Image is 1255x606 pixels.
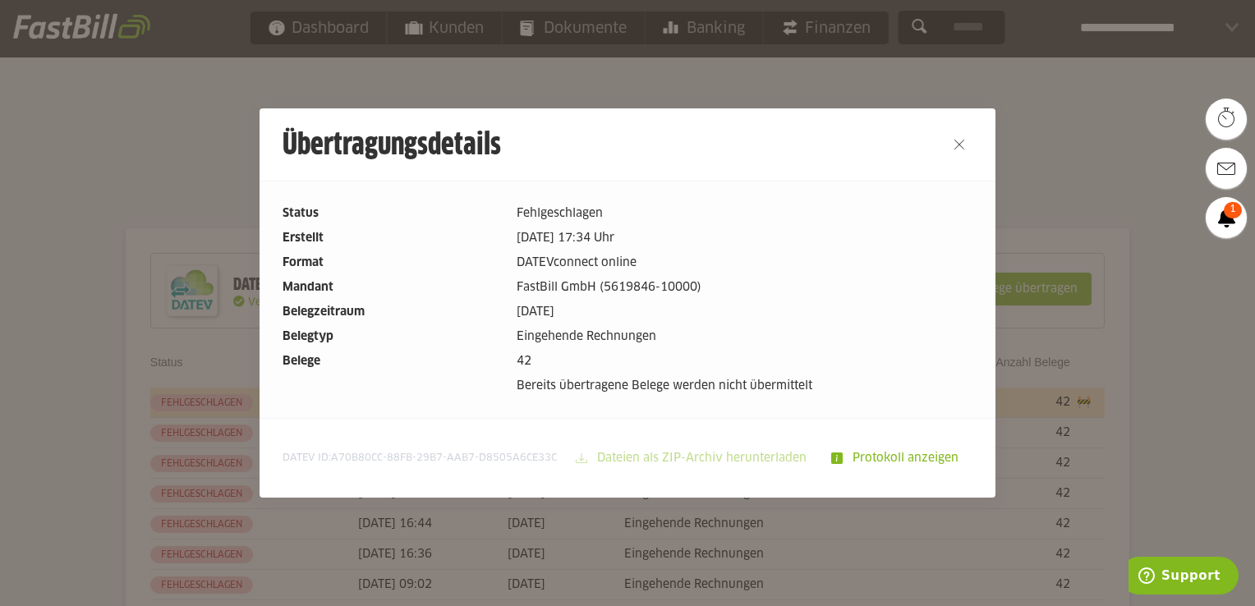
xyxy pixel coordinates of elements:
dd: [DATE] 17:34 Uhr [517,229,972,247]
dd: 42 [517,352,972,370]
dt: Status [283,204,503,223]
dd: [DATE] [517,303,972,321]
span: A70B80CC-88FB-29B7-AAB7-D8505A6CE33C [331,453,557,463]
dd: FastBill GmbH (5619846-10000) [517,278,972,296]
dt: Belegtyp [283,328,503,346]
dd: Fehlgeschlagen [517,204,972,223]
iframe: Öffnet ein Widget, in dem Sie weitere Informationen finden [1129,557,1239,598]
sl-button: Dateien als ZIP-Archiv herunterladen [565,442,821,475]
sl-button: Protokoll anzeigen [821,442,972,475]
dd: Bereits übertragene Belege werden nicht übermittelt [517,377,972,395]
span: 1 [1224,202,1242,218]
a: 1 [1206,197,1247,238]
dt: Belege [283,352,503,370]
dt: Belegzeitraum [283,303,503,321]
dd: Eingehende Rechnungen [517,328,972,346]
dt: Format [283,254,503,272]
dd: DATEVconnect online [517,254,972,272]
span: DATEV ID: [283,452,557,465]
dt: Mandant [283,278,503,296]
dt: Erstellt [283,229,503,247]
